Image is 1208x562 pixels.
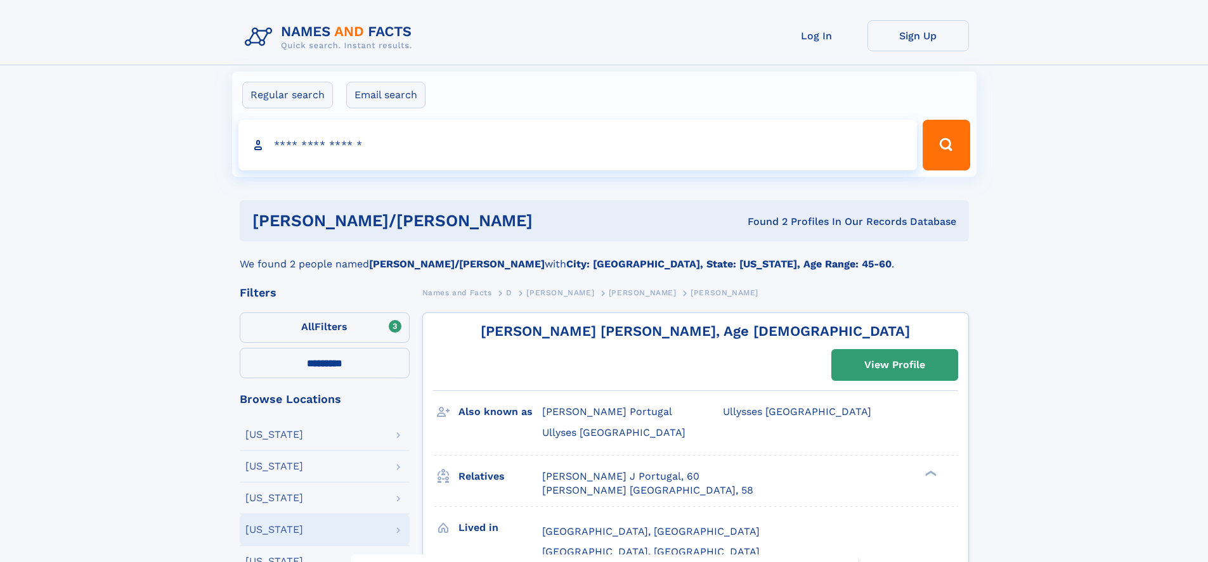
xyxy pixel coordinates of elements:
[245,525,303,535] div: [US_STATE]
[723,406,871,418] span: Ullysses [GEOGRAPHIC_DATA]
[240,393,410,405] div: Browse Locations
[240,287,410,298] div: Filters
[566,258,892,270] b: City: [GEOGRAPHIC_DATA], State: [US_STATE], Age Range: 45-60
[481,323,910,339] a: [PERSON_NAME] [PERSON_NAME], Age [DEMOGRAPHIC_DATA]
[923,120,970,170] button: Search Button
[458,466,542,487] h3: Relatives
[609,288,677,297] span: [PERSON_NAME]
[506,288,512,297] span: D
[301,321,315,333] span: All
[542,483,753,497] a: [PERSON_NAME] [GEOGRAPHIC_DATA], 58
[346,82,425,108] label: Email search
[922,469,937,477] div: ❯
[542,546,760,558] span: [GEOGRAPHIC_DATA], [GEOGRAPHIC_DATA]
[766,20,867,51] a: Log In
[542,525,760,537] span: [GEOGRAPHIC_DATA], [GEOGRAPHIC_DATA]
[240,241,969,272] div: We found 2 people named with .
[458,401,542,423] h3: Also known as
[422,284,492,300] a: Names and Facts
[240,20,422,54] img: Logo Names and Facts
[691,288,758,297] span: [PERSON_NAME]
[832,350,958,380] a: View Profile
[245,430,303,440] div: [US_STATE]
[864,350,925,380] div: View Profile
[240,312,410,343] label: Filters
[867,20,969,51] a: Sign Up
[506,284,512,300] a: D
[245,493,303,503] div: [US_STATE]
[458,517,542,539] h3: Lived in
[542,426,685,438] span: Ullyses [GEOGRAPHIC_DATA]
[640,215,956,229] div: Found 2 Profiles In Our Records Database
[245,461,303,471] div: [US_STATE]
[238,120,918,170] input: search input
[542,469,699,483] a: [PERSON_NAME] J Portugal, 60
[542,406,672,418] span: [PERSON_NAME] Portugal
[526,288,594,297] span: [PERSON_NAME]
[252,213,640,229] h1: [PERSON_NAME]/[PERSON_NAME]
[526,284,594,300] a: [PERSON_NAME]
[609,284,677,300] a: [PERSON_NAME]
[242,82,333,108] label: Regular search
[369,258,545,270] b: [PERSON_NAME]/[PERSON_NAME]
